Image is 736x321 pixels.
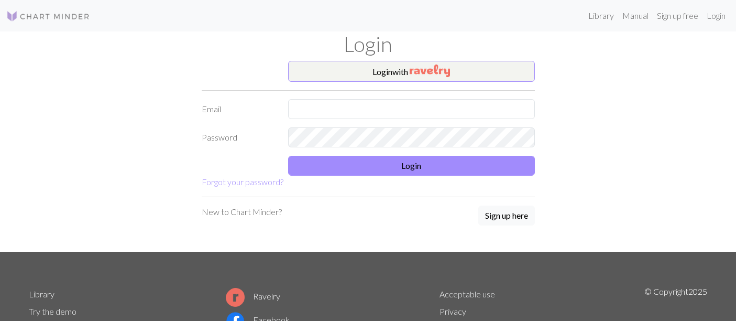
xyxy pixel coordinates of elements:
a: Manual [618,5,653,26]
a: Privacy [440,306,466,316]
a: Acceptable use [440,289,495,299]
a: Forgot your password? [202,177,283,187]
h1: Login [23,31,714,57]
button: Login [288,156,535,176]
img: Logo [6,10,90,23]
a: Library [584,5,618,26]
a: Login [702,5,730,26]
a: Sign up free [653,5,702,26]
a: Library [29,289,54,299]
label: Password [195,127,282,147]
a: Sign up here [478,206,535,227]
img: Ravelry [410,65,450,77]
label: Email [195,99,282,119]
img: Ravelry logo [226,288,245,307]
a: Ravelry [226,291,280,301]
a: Try the demo [29,306,76,316]
button: Loginwith [288,61,535,82]
p: New to Chart Minder? [202,206,282,218]
button: Sign up here [478,206,535,226]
